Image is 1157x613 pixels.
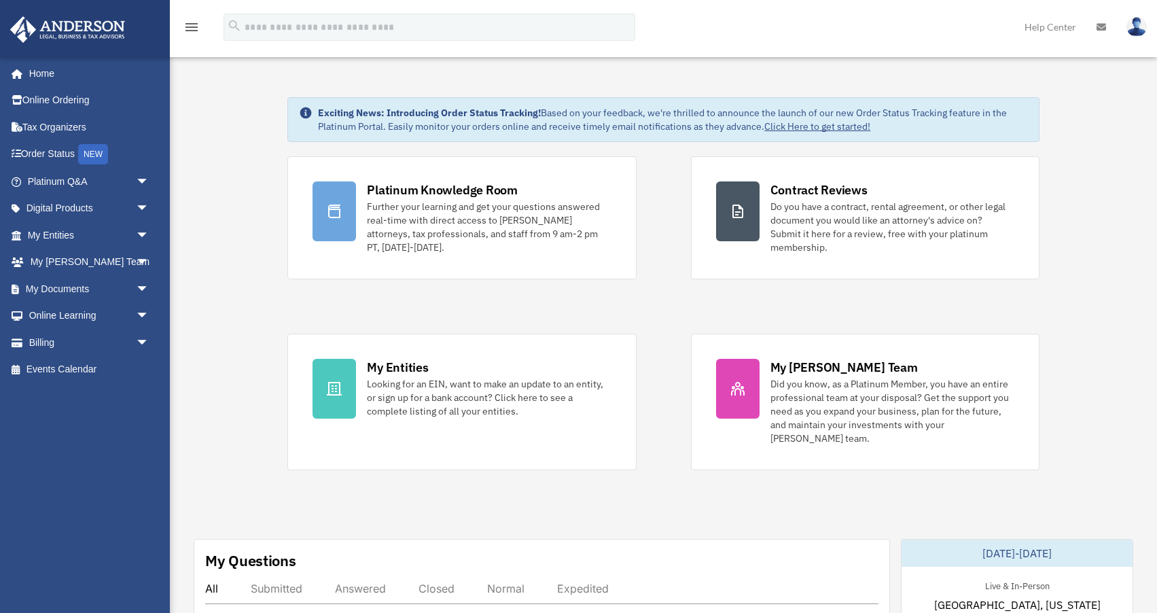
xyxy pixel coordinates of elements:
a: My Documentsarrow_drop_down [10,275,170,302]
a: Tax Organizers [10,113,170,141]
a: Home [10,60,163,87]
a: Click Here to get started! [764,120,870,133]
a: Platinum Knowledge Room Further your learning and get your questions answered real-time with dire... [287,156,636,279]
div: Further your learning and get your questions answered real-time with direct access to [PERSON_NAM... [367,200,611,254]
strong: Exciting News: Introducing Order Status Tracking! [318,107,541,119]
span: arrow_drop_down [136,195,163,223]
span: arrow_drop_down [136,168,163,196]
span: arrow_drop_down [136,249,163,277]
div: Answered [335,582,386,595]
div: Expedited [557,582,609,595]
div: My Questions [205,550,296,571]
span: arrow_drop_down [136,222,163,249]
a: Platinum Q&Aarrow_drop_down [10,168,170,195]
a: My [PERSON_NAME] Team Did you know, as a Platinum Member, you have an entire professional team at... [691,334,1039,470]
a: Digital Productsarrow_drop_down [10,195,170,222]
span: arrow_drop_down [136,302,163,330]
span: arrow_drop_down [136,275,163,303]
a: Billingarrow_drop_down [10,329,170,356]
div: Normal [487,582,524,595]
a: My Entitiesarrow_drop_down [10,222,170,249]
i: search [227,18,242,33]
a: My [PERSON_NAME] Teamarrow_drop_down [10,249,170,276]
a: Events Calendar [10,356,170,383]
div: NEW [78,144,108,164]
div: Looking for an EIN, want to make an update to an entity, or sign up for a bank account? Click her... [367,377,611,418]
div: My [PERSON_NAME] Team [770,359,918,376]
a: menu [183,24,200,35]
div: My Entities [367,359,428,376]
img: User Pic [1126,17,1147,37]
a: Contract Reviews Do you have a contract, rental agreement, or other legal document you would like... [691,156,1039,279]
a: Online Ordering [10,87,170,114]
div: Platinum Knowledge Room [367,181,518,198]
div: Based on your feedback, we're thrilled to announce the launch of our new Order Status Tracking fe... [318,106,1027,133]
div: Submitted [251,582,302,595]
img: Anderson Advisors Platinum Portal [6,16,129,43]
div: Live & In-Person [974,578,1061,592]
a: Online Learningarrow_drop_down [10,302,170,330]
a: My Entities Looking for an EIN, want to make an update to an entity, or sign up for a bank accoun... [287,334,636,470]
i: menu [183,19,200,35]
div: Do you have a contract, rental agreement, or other legal document you would like an attorney's ad... [770,200,1014,254]
div: Did you know, as a Platinum Member, you have an entire professional team at your disposal? Get th... [770,377,1014,445]
div: Closed [419,582,455,595]
div: [DATE]-[DATE] [902,540,1133,567]
span: arrow_drop_down [136,329,163,357]
div: Contract Reviews [770,181,868,198]
a: Order StatusNEW [10,141,170,169]
span: [GEOGRAPHIC_DATA], [US_STATE] [934,597,1101,613]
div: All [205,582,218,595]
